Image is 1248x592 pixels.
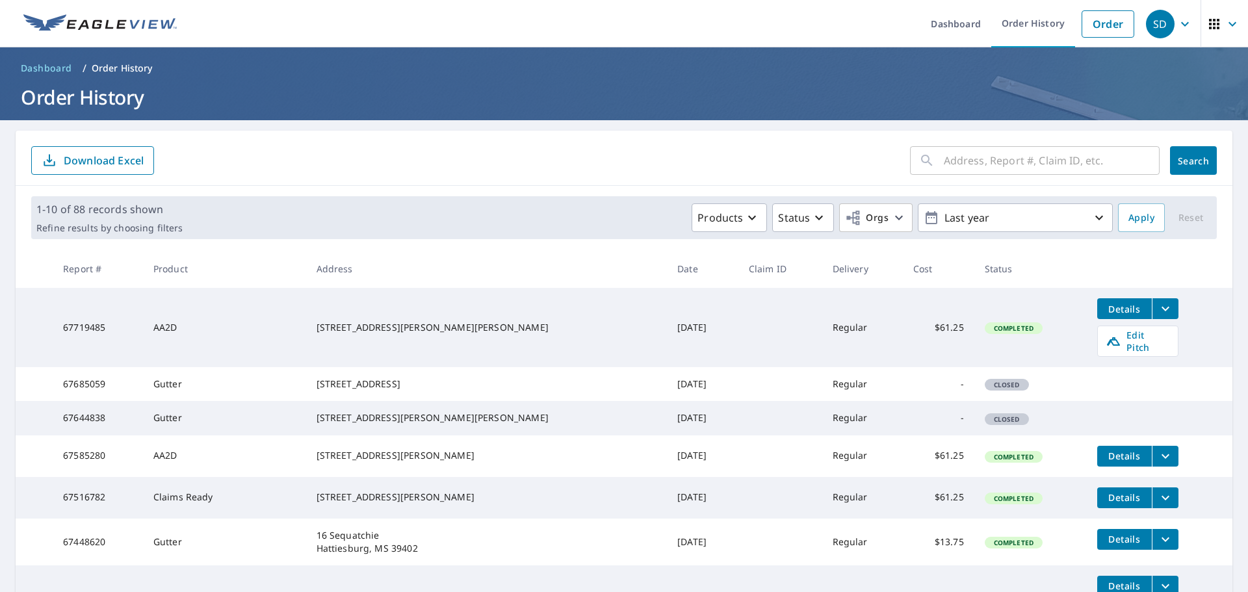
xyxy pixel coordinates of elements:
[64,153,144,168] p: Download Excel
[36,222,183,234] p: Refine results by choosing filters
[143,250,306,288] th: Product
[822,435,903,477] td: Regular
[918,203,1113,232] button: Last year
[667,367,738,401] td: [DATE]
[143,519,306,565] td: Gutter
[778,210,810,225] p: Status
[986,538,1041,547] span: Completed
[986,452,1041,461] span: Completed
[1152,487,1178,508] button: filesDropdownBtn-67516782
[822,477,903,519] td: Regular
[317,321,657,334] div: [STREET_ADDRESS][PERSON_NAME][PERSON_NAME]
[143,367,306,401] td: Gutter
[31,146,154,175] button: Download Excel
[53,435,143,477] td: 67585280
[143,477,306,519] td: Claims Ready
[21,62,72,75] span: Dashboard
[667,401,738,435] td: [DATE]
[83,60,86,76] li: /
[1128,210,1154,226] span: Apply
[1105,580,1144,592] span: Details
[317,529,657,555] div: 16 Sequatchie Hattiesburg, MS 39402
[1180,155,1206,167] span: Search
[939,207,1091,229] p: Last year
[1105,533,1144,545] span: Details
[822,367,903,401] td: Regular
[822,250,903,288] th: Delivery
[986,494,1041,503] span: Completed
[92,62,153,75] p: Order History
[317,449,657,462] div: [STREET_ADDRESS][PERSON_NAME]
[903,367,974,401] td: -
[143,401,306,435] td: Gutter
[667,477,738,519] td: [DATE]
[1097,446,1152,467] button: detailsBtn-67585280
[986,380,1028,389] span: Closed
[53,288,143,367] td: 67719485
[1170,146,1217,175] button: Search
[1118,203,1165,232] button: Apply
[667,250,738,288] th: Date
[1097,298,1152,319] button: detailsBtn-67719485
[53,367,143,401] td: 67685059
[667,435,738,477] td: [DATE]
[36,201,183,217] p: 1-10 of 88 records shown
[738,250,822,288] th: Claim ID
[822,401,903,435] td: Regular
[944,142,1160,179] input: Address, Report #, Claim ID, etc.
[692,203,767,232] button: Products
[317,491,657,504] div: [STREET_ADDRESS][PERSON_NAME]
[143,288,306,367] td: AA2D
[1105,303,1144,315] span: Details
[1106,329,1170,354] span: Edit Pitch
[306,250,668,288] th: Address
[1105,491,1144,504] span: Details
[822,519,903,565] td: Regular
[1152,298,1178,319] button: filesDropdownBtn-67719485
[1105,450,1144,462] span: Details
[903,250,974,288] th: Cost
[974,250,1087,288] th: Status
[1082,10,1134,38] a: Order
[143,435,306,477] td: AA2D
[667,288,738,367] td: [DATE]
[16,84,1232,110] h1: Order History
[839,203,913,232] button: Orgs
[772,203,834,232] button: Status
[903,519,974,565] td: $13.75
[1097,326,1178,357] a: Edit Pitch
[53,250,143,288] th: Report #
[317,411,657,424] div: [STREET_ADDRESS][PERSON_NAME][PERSON_NAME]
[1097,487,1152,508] button: detailsBtn-67516782
[667,519,738,565] td: [DATE]
[16,58,77,79] a: Dashboard
[845,210,889,226] span: Orgs
[53,519,143,565] td: 67448620
[1097,529,1152,550] button: detailsBtn-67448620
[986,324,1041,333] span: Completed
[986,415,1028,424] span: Closed
[53,477,143,519] td: 67516782
[697,210,743,225] p: Products
[903,477,974,519] td: $61.25
[1152,446,1178,467] button: filesDropdownBtn-67585280
[822,288,903,367] td: Regular
[53,401,143,435] td: 67644838
[903,288,974,367] td: $61.25
[23,14,177,34] img: EV Logo
[903,435,974,477] td: $61.25
[903,401,974,435] td: -
[1152,529,1178,550] button: filesDropdownBtn-67448620
[1146,10,1175,38] div: SD
[317,378,657,391] div: [STREET_ADDRESS]
[16,58,1232,79] nav: breadcrumb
